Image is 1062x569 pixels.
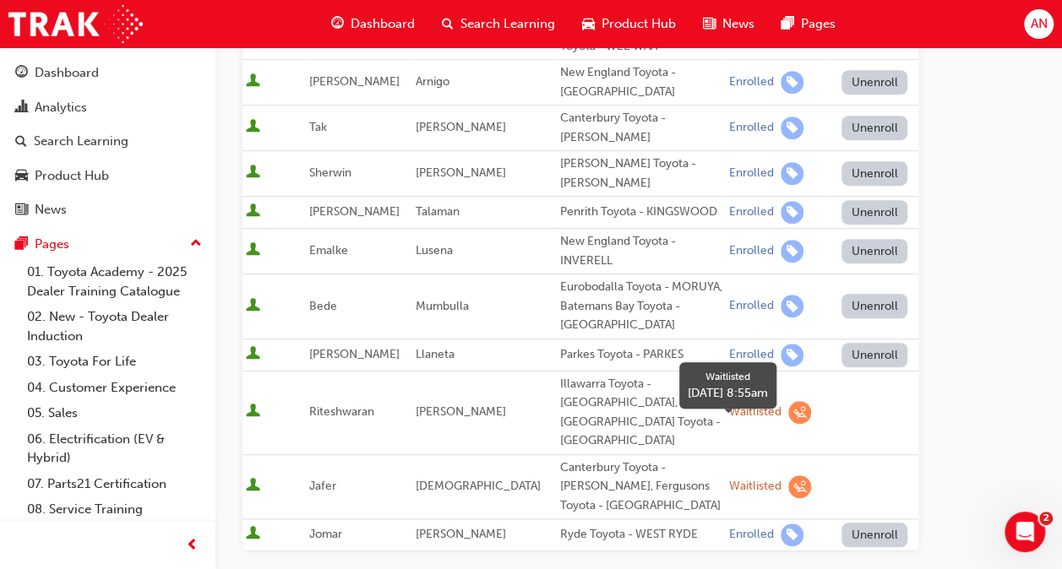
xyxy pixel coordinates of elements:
[560,458,722,516] div: Canterbury Toyota - [PERSON_NAME], Fergusons Toyota - [GEOGRAPHIC_DATA]
[309,527,342,541] span: Jomar
[602,14,676,34] span: Product Hub
[560,375,722,451] div: Illawarra Toyota - [GEOGRAPHIC_DATA], [GEOGRAPHIC_DATA] Toyota - [GEOGRAPHIC_DATA]
[782,14,794,35] span: pages-icon
[781,201,803,224] span: learningRecordVerb_ENROLL-icon
[15,203,28,218] span: news-icon
[7,229,209,260] button: Pages
[460,14,555,34] span: Search Learning
[688,369,768,384] div: Waitlisted
[7,126,209,157] a: Search Learning
[20,375,209,401] a: 04. Customer Experience
[729,120,774,136] div: Enrolled
[781,117,803,139] span: learningRecordVerb_ENROLL-icon
[15,134,27,149] span: search-icon
[190,233,202,255] span: up-icon
[781,523,803,546] span: learningRecordVerb_ENROLL-icon
[318,7,428,41] a: guage-iconDashboard
[309,165,351,180] span: Sherwin
[309,299,337,313] span: Bede
[560,525,722,545] div: Ryde Toyota - WEST RYDE
[416,120,506,134] span: [PERSON_NAME]
[1039,512,1053,525] span: 2
[7,54,209,229] button: DashboardAnalyticsSearch LearningProduct HubNews
[246,526,260,543] span: User is active
[246,404,260,420] span: User is active
[331,14,344,35] span: guage-icon
[416,299,469,313] span: Mumbulla
[246,478,260,495] span: User is active
[7,160,209,192] a: Product Hub
[689,7,768,41] a: news-iconNews
[788,401,811,424] span: learningRecordVerb_WAITLIST-icon
[7,194,209,225] a: News
[416,404,506,419] span: [PERSON_NAME]
[416,347,455,361] span: Llaneta
[582,14,595,35] span: car-icon
[569,7,689,41] a: car-iconProduct Hub
[442,14,454,35] span: search-icon
[841,70,907,95] button: Unenroll
[841,200,907,225] button: Unenroll
[781,162,803,185] span: learningRecordVerb_ENROLL-icon
[416,243,453,257] span: Lusena
[20,304,209,349] a: 02. New - Toyota Dealer Induction
[722,14,754,34] span: News
[703,14,716,35] span: news-icon
[20,471,209,497] a: 07. Parts21 Certification
[309,120,327,134] span: Tak
[729,527,774,543] div: Enrolled
[351,14,415,34] span: Dashboard
[7,92,209,123] a: Analytics
[841,161,907,186] button: Unenroll
[15,237,28,252] span: pages-icon
[416,204,460,219] span: Talaman
[729,74,774,90] div: Enrolled
[15,66,28,81] span: guage-icon
[781,71,803,94] span: learningRecordVerb_ENROLL-icon
[841,239,907,263] button: Unenroll
[560,63,722,101] div: New England Toyota - [GEOGRAPHIC_DATA]
[15,169,28,184] span: car-icon
[8,5,143,43] img: Trak
[246,203,260,220] span: User is active
[560,154,722,192] div: [PERSON_NAME] Toyota - [PERSON_NAME]
[560,203,722,222] div: Penrith Toyota - KINGSWOOD
[768,7,849,41] a: pages-iconPages
[246,346,260,363] span: User is active
[35,200,67,219] div: News
[788,475,811,498] span: learningRecordVerb_WAITLIST-icon
[20,426,209,471] a: 06. Electrification (EV & Hybrid)
[309,404,374,419] span: Riteshwaran
[781,344,803,366] span: learningRecordVerb_ENROLL-icon
[246,298,260,315] span: User is active
[781,295,803,317] span: learningRecordVerb_ENROLL-icon
[246,165,260,182] span: User is active
[841,523,907,547] button: Unenroll
[309,243,348,257] span: Emalke
[841,343,907,367] button: Unenroll
[7,57,209,89] a: Dashboard
[729,347,774,363] div: Enrolled
[781,240,803,263] span: learningRecordVerb_ENROLL-icon
[186,535,199,556] span: prev-icon
[35,63,99,83] div: Dashboard
[560,109,722,147] div: Canterbury Toyota - [PERSON_NAME]
[560,232,722,270] div: New England Toyota - INVERELL
[35,98,87,117] div: Analytics
[729,298,774,314] div: Enrolled
[246,242,260,259] span: User is active
[246,73,260,90] span: User is active
[1030,14,1047,34] span: AN
[416,479,541,493] span: [DEMOGRAPHIC_DATA]
[416,74,449,89] span: Arnigo
[560,278,722,335] div: Eurobodalla Toyota - MORUYA, Batemans Bay Toyota - [GEOGRAPHIC_DATA]
[729,204,774,220] div: Enrolled
[428,7,569,41] a: search-iconSearch Learning
[841,116,907,140] button: Unenroll
[20,349,209,375] a: 03. Toyota For Life
[309,204,400,219] span: [PERSON_NAME]
[729,165,774,182] div: Enrolled
[1024,9,1054,39] button: AN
